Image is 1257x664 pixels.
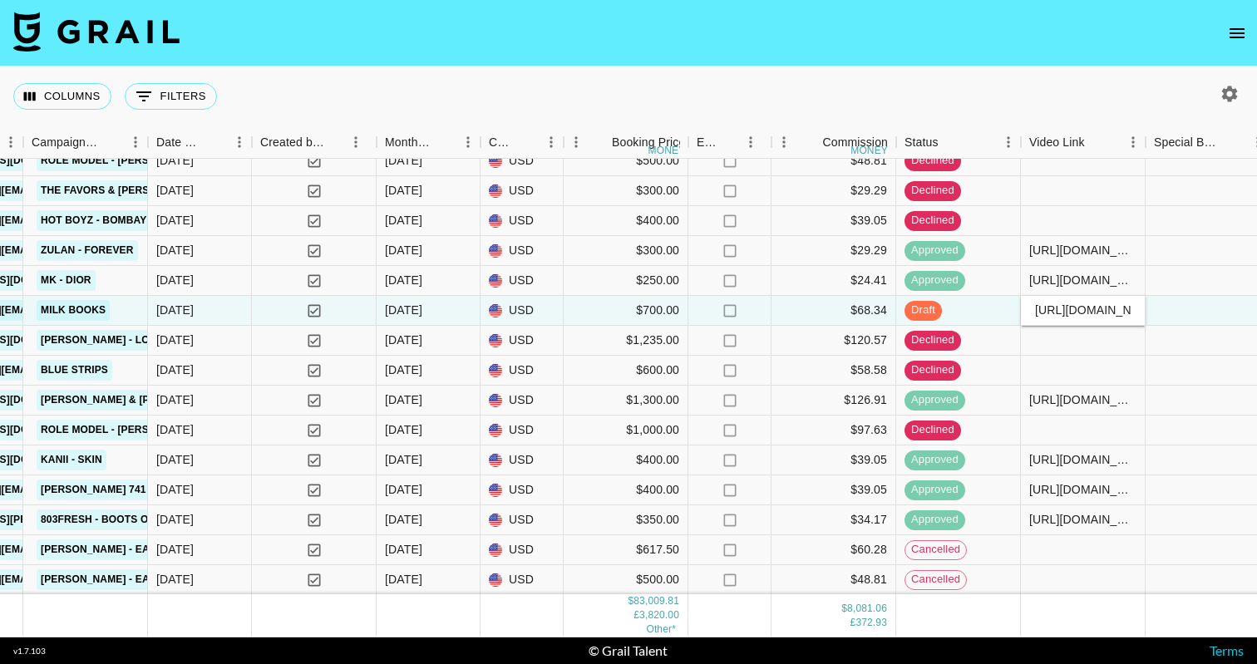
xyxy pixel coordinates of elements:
[905,213,961,229] span: declined
[481,176,564,206] div: USD
[385,152,422,169] div: Jun '25
[564,296,688,326] div: $700.00
[850,616,856,630] div: £
[639,608,679,622] div: 3,820.00
[156,182,194,199] div: 6/6/2025
[1029,242,1136,258] div: https://www.tiktok.com/@lottekln/video/7512774975053630742
[905,332,961,348] span: declined
[841,602,847,616] div: $
[156,481,194,498] div: 6/12/2025
[37,180,462,201] a: The Favors & [PERSON_NAME] & [PERSON_NAME] - The Little Mess You Made
[156,571,194,588] div: 6/10/2025
[771,326,896,356] div: $120.57
[481,416,564,445] div: USD
[905,362,961,378] span: declined
[822,126,888,159] div: Commission
[1121,130,1146,155] button: Menu
[697,126,720,159] div: Expenses: Remove Commission?
[227,130,252,155] button: Menu
[156,302,194,318] div: 6/18/2025
[589,130,612,154] button: Sort
[564,416,688,445] div: $1,000.00
[156,126,204,159] div: Date Created
[325,130,348,154] button: Sort
[260,126,325,159] div: Created by Grail Team
[385,362,422,378] div: Jun '25
[481,206,564,236] div: USD
[905,243,965,258] span: approved
[37,150,352,171] a: Role Model - [PERSON_NAME], When the Wine Runs Out
[905,126,939,159] div: Status
[896,126,1021,159] div: Status
[720,130,743,154] button: Sort
[648,145,686,155] div: money
[771,445,896,475] div: $39.05
[37,240,138,261] a: Zulan - Forever
[481,356,564,386] div: USD
[37,390,476,411] a: [PERSON_NAME] & [PERSON_NAME] ([PERSON_NAME] remix) - Back To The Beach
[156,421,194,438] div: 6/4/2025
[564,535,688,565] div: $617.50
[771,356,896,386] div: $58.58
[771,416,896,445] div: $97.63
[156,541,194,558] div: 6/19/2025
[564,356,688,386] div: $600.00
[771,130,796,155] button: Menu
[32,126,100,159] div: Campaign (Type)
[156,242,194,258] div: 6/5/2025
[385,511,422,528] div: Jun '25
[564,326,688,356] div: $1,235.00
[37,450,106,470] a: Kanii - Skin
[564,266,688,296] div: $250.00
[564,206,688,236] div: $400.00
[343,130,368,155] button: Menu
[905,572,966,588] span: cancelled
[1220,17,1254,50] button: open drawer
[905,392,965,408] span: approved
[481,386,564,416] div: USD
[1029,391,1136,408] div: https://www.tiktok.com/@markielucas/video/7519140843299573025
[385,541,422,558] div: Jun '25
[771,505,896,535] div: $34.17
[771,296,896,326] div: $68.34
[385,212,422,229] div: Jun '25
[564,565,688,595] div: $500.00
[589,642,668,659] div: © Grail Talent
[905,512,965,528] span: approved
[37,480,229,500] a: [PERSON_NAME] 741 Whiote Noise
[771,236,896,266] div: $29.29
[905,452,965,468] span: approved
[996,130,1021,155] button: Menu
[1029,451,1136,468] div: https://www.tiktok.com/@mfrostbaby/video/7512034669932612886
[37,270,96,291] a: MK - Dior
[385,242,422,258] div: Jun '25
[850,145,888,155] div: money
[1029,126,1085,159] div: Video Link
[628,594,633,608] div: $
[252,126,377,159] div: Created by Grail Team
[204,130,227,154] button: Sort
[156,391,194,408] div: 6/18/2025
[481,266,564,296] div: USD
[738,130,763,155] button: Menu
[564,176,688,206] div: $300.00
[771,176,896,206] div: $29.29
[847,602,887,616] div: 8,081.06
[456,130,481,155] button: Menu
[1021,126,1146,159] div: Video Link
[799,130,822,154] button: Sort
[771,206,896,236] div: $39.05
[515,130,539,154] button: Sort
[905,482,965,498] span: approved
[385,571,422,588] div: Jun '25
[1210,642,1244,658] a: Terms
[37,330,263,351] a: [PERSON_NAME] - Love Me Not (Phase 4)
[1029,511,1136,528] div: https://www.tiktok.com/@mfrostbaby/video/7514416243089165590
[633,594,679,608] div: 83,009.81
[156,272,194,288] div: 6/25/2025
[385,391,422,408] div: Jun '25
[905,273,965,288] span: approved
[481,126,564,159] div: Currency
[1029,272,1136,288] div: https://www.tiktok.com/@lottekln/video/7524279389958229281
[377,126,481,159] div: Month Due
